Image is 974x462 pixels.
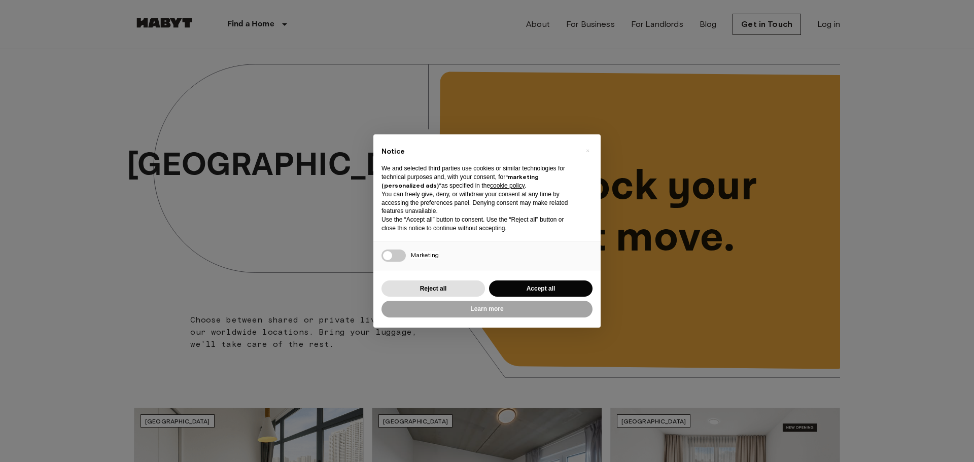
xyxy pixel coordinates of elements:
p: Use the “Accept all” button to consent. Use the “Reject all” button or close this notice to conti... [381,216,576,233]
button: Reject all [381,280,485,297]
button: Accept all [489,280,593,297]
h2: Notice [381,147,576,157]
a: cookie policy [490,182,525,189]
span: Marketing [411,251,439,259]
p: We and selected third parties use cookies or similar technologies for technical purposes and, wit... [381,164,576,190]
strong: “marketing (personalized ads)” [381,173,539,189]
button: Learn more [381,301,593,317]
p: You can freely give, deny, or withdraw your consent at any time by accessing the preferences pane... [381,190,576,216]
button: Close this notice [579,143,596,159]
span: × [586,145,589,157]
